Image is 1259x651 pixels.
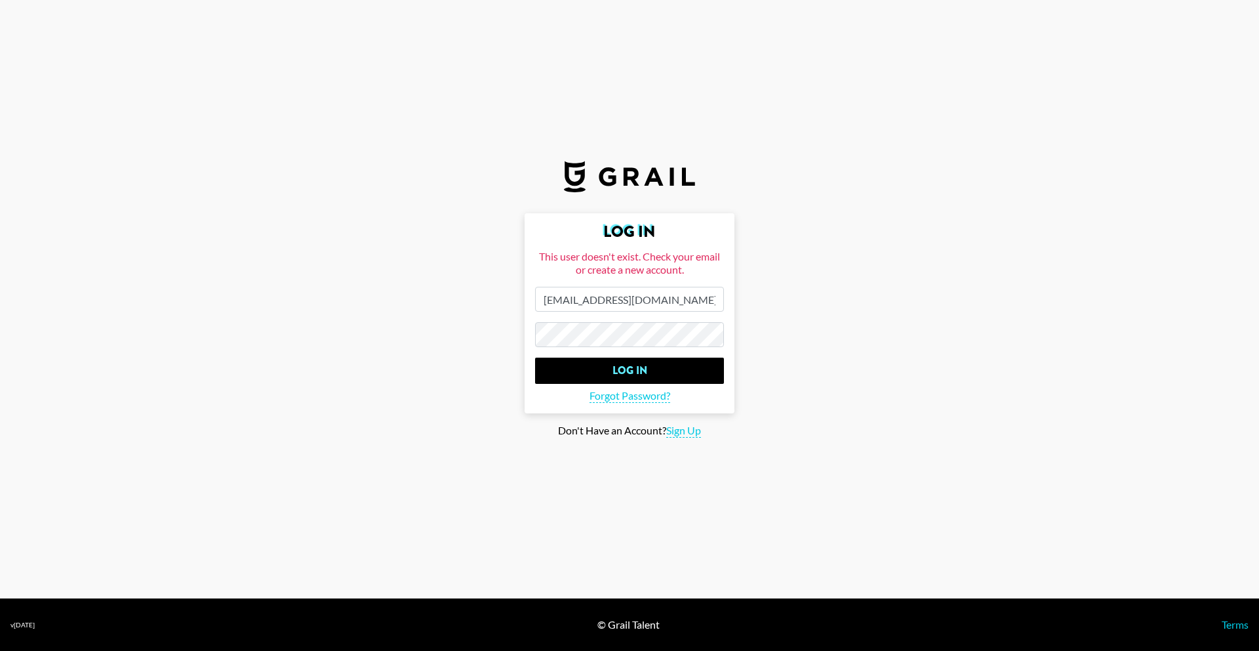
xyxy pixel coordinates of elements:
[590,389,670,403] span: Forgot Password?
[564,161,695,192] img: Grail Talent Logo
[666,424,701,438] span: Sign Up
[597,618,660,631] div: © Grail Talent
[10,621,35,629] div: v [DATE]
[1222,618,1249,631] a: Terms
[10,424,1249,438] div: Don't Have an Account?
[535,358,724,384] input: Log In
[535,250,724,276] div: This user doesn't exist. Check your email or create a new account.
[535,224,724,240] h2: Log In
[535,287,724,312] input: Email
